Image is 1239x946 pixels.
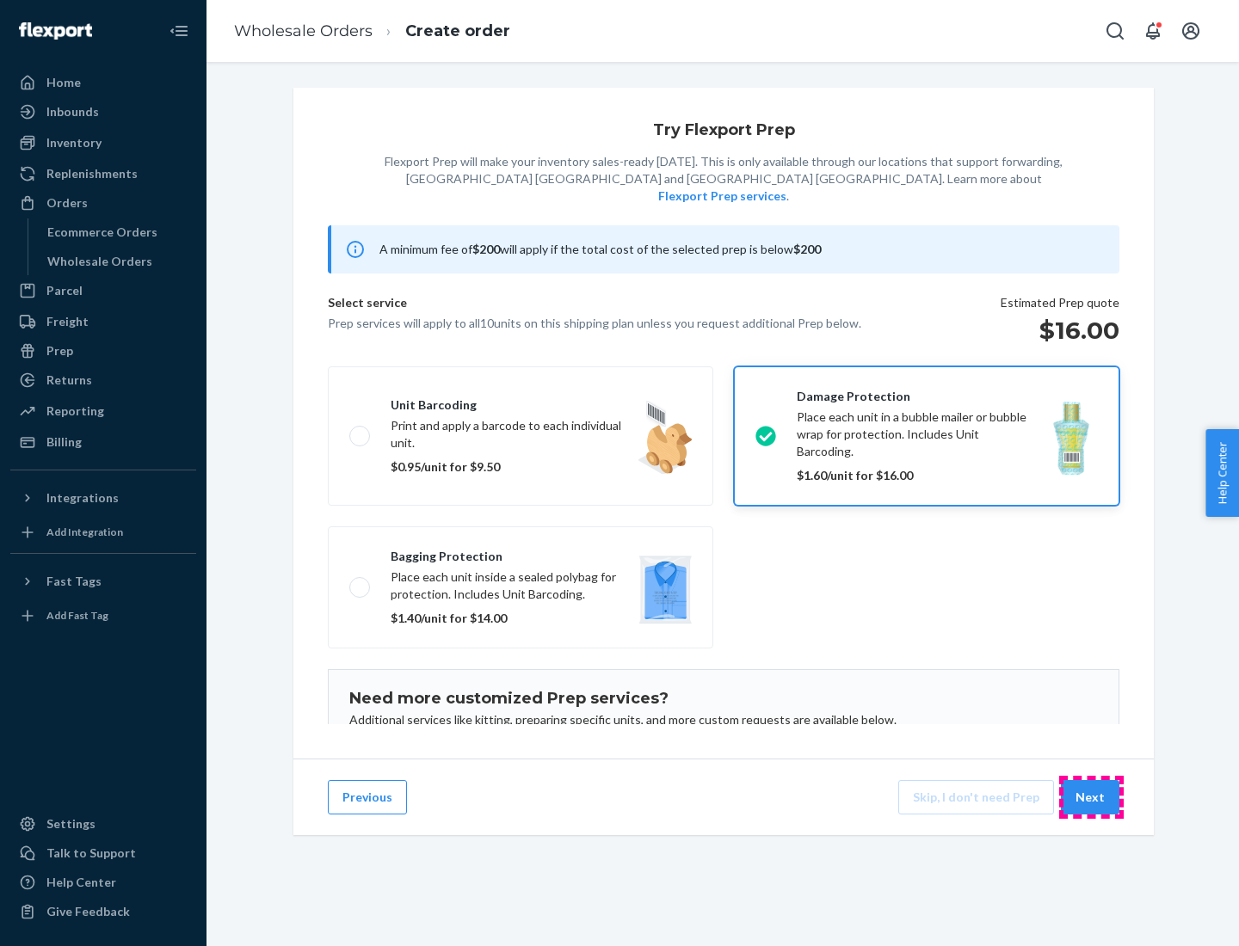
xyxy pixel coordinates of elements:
[46,74,81,91] div: Home
[10,366,196,394] a: Returns
[46,342,73,359] div: Prep
[46,402,104,420] div: Reporting
[46,903,130,920] div: Give Feedback
[10,898,196,925] button: Give Feedback
[46,165,138,182] div: Replenishments
[10,869,196,896] a: Help Center
[10,602,196,630] a: Add Fast Tag
[653,122,795,139] h1: Try Flexport Prep
[46,433,82,451] div: Billing
[10,69,196,96] a: Home
[46,608,108,623] div: Add Fast Tag
[47,224,157,241] div: Ecommerce Orders
[39,218,197,246] a: Ecommerce Orders
[162,14,196,48] button: Close Navigation
[10,129,196,157] a: Inventory
[46,815,96,832] div: Settings
[1098,14,1132,48] button: Open Search Box
[39,248,197,275] a: Wholesale Orders
[46,194,88,212] div: Orders
[10,397,196,425] a: Reporting
[10,308,196,335] a: Freight
[328,294,861,315] p: Select service
[349,691,1098,708] h1: Need more customized Prep services?
[10,337,196,365] a: Prep
[47,253,152,270] div: Wholesale Orders
[46,525,123,539] div: Add Integration
[1174,14,1208,48] button: Open account menu
[46,313,89,330] div: Freight
[46,134,102,151] div: Inventory
[46,103,99,120] div: Inbounds
[472,242,500,256] b: $200
[1136,14,1170,48] button: Open notifications
[349,711,1098,728] p: Additional services like kitting, preparing specific units, and more custom requests are availabl...
[220,6,524,57] ol: breadcrumbs
[10,484,196,512] button: Integrations
[10,568,196,595] button: Fast Tags
[10,277,196,304] a: Parcel
[793,242,821,256] b: $200
[1001,294,1119,311] p: Estimated Prep quote
[898,780,1054,814] button: Skip, I don't need Prep
[385,153,1063,205] p: Flexport Prep will make your inventory sales-ready [DATE]. This is only available through our loc...
[328,315,861,332] p: Prep services will apply to all 10 units on this shipping plan unless you request additional Prep...
[405,21,510,40] a: Create order
[10,189,196,217] a: Orders
[658,187,786,205] button: Flexport Prep services
[46,573,102,590] div: Fast Tags
[10,519,196,546] a: Add Integration
[46,489,119,507] div: Integrations
[46,845,136,862] div: Talk to Support
[19,22,92,40] img: Flexport logo
[10,160,196,187] a: Replenishments
[379,242,821,256] span: A minimum fee of will apply if the total cost of the selected prep is below
[1001,315,1119,346] h1: $16.00
[46,874,116,891] div: Help Center
[46,282,83,299] div: Parcel
[234,21,373,40] a: Wholesale Orders
[328,780,407,814] button: Previous
[10,810,196,838] a: Settings
[46,372,92,389] div: Returns
[10,428,196,456] a: Billing
[1205,429,1239,517] button: Help Center
[10,98,196,126] a: Inbounds
[1061,780,1119,814] button: Next
[10,839,196,867] a: Talk to Support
